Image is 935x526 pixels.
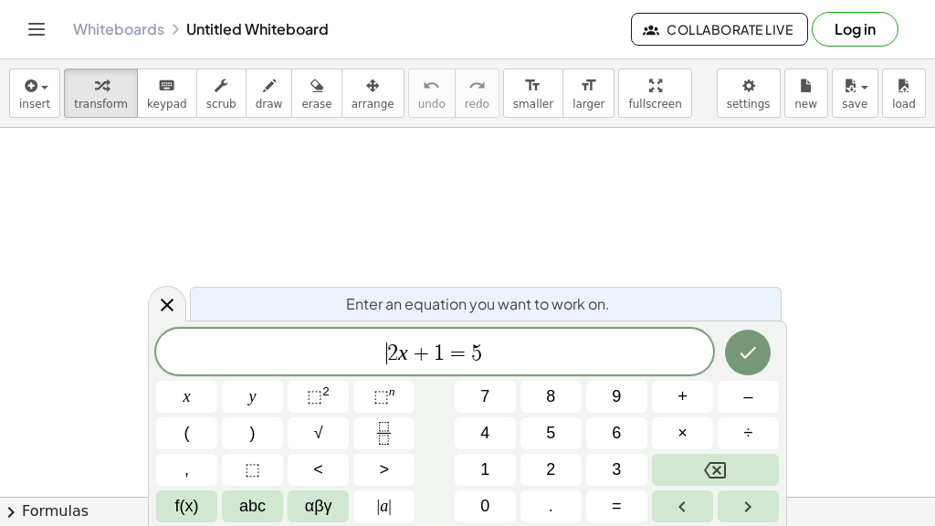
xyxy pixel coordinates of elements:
span: ⬚ [245,458,260,482]
span: undo [418,98,446,110]
span: larger [573,98,604,110]
button: arrange [341,68,404,118]
span: Enter an equation you want to work on. [346,293,610,315]
button: 2 [520,454,582,486]
span: erase [301,98,331,110]
button: Times [652,417,713,449]
span: = [612,494,622,519]
span: < [313,458,323,482]
button: new [784,68,828,118]
span: save [842,98,867,110]
span: ÷ [744,421,753,446]
span: y [249,384,257,409]
a: Whiteboards [73,20,164,38]
span: 1 [434,342,445,364]
span: 4 [480,421,489,446]
button: Superscript [353,381,415,413]
button: Alphabet [222,490,283,522]
button: insert [9,68,60,118]
i: redo [468,75,486,97]
span: | [377,497,381,515]
span: new [794,98,817,110]
button: ) [222,417,283,449]
button: transform [64,68,138,118]
button: draw [246,68,293,118]
button: Plus [652,381,713,413]
button: redoredo [455,68,499,118]
button: 3 [586,454,647,486]
button: save [832,68,878,118]
button: format_sizelarger [562,68,615,118]
button: 6 [586,417,647,449]
button: format_sizesmaller [503,68,563,118]
span: transform [74,98,128,110]
span: 0 [480,494,489,519]
span: keypad [147,98,187,110]
span: draw [256,98,283,110]
span: x [184,384,191,409]
button: Fraction [353,417,415,449]
span: 2 [546,458,555,482]
button: Divide [718,417,779,449]
span: , [184,458,189,482]
span: ( [184,421,190,446]
button: fullscreen [618,68,691,118]
button: x [156,381,217,413]
button: Collaborate Live [631,13,808,46]
button: 0 [455,490,516,522]
button: erase [291,68,341,118]
span: 1 [480,458,489,482]
i: undo [423,75,440,97]
button: Log in [812,12,898,47]
button: Square root [288,417,349,449]
button: Greek alphabet [288,490,349,522]
span: | [388,497,392,515]
button: Right arrow [718,490,779,522]
button: Equals [586,490,647,522]
button: y [222,381,283,413]
span: 9 [612,384,621,409]
button: 8 [520,381,582,413]
button: keyboardkeypad [137,68,197,118]
span: f(x) [175,494,199,519]
span: 5 [546,421,555,446]
i: format_size [580,75,597,97]
span: + [408,342,435,364]
button: Backspace [652,454,779,486]
span: = [445,342,471,364]
button: 1 [455,454,516,486]
button: undoundo [408,68,456,118]
span: 2 [387,342,398,364]
button: Done [725,330,771,375]
span: – [743,384,752,409]
span: load [892,98,916,110]
span: αβγ [305,494,332,519]
span: ⬚ [307,387,322,405]
button: 5 [520,417,582,449]
span: + [678,384,688,409]
button: load [882,68,926,118]
span: 6 [612,421,621,446]
button: settings [717,68,781,118]
i: format_size [524,75,541,97]
span: 3 [612,458,621,482]
button: Absolute value [353,490,415,522]
button: scrub [196,68,247,118]
span: 5 [471,342,482,364]
span: redo [465,98,489,110]
span: ) [250,421,256,446]
span: √ [314,421,323,446]
span: insert [19,98,50,110]
button: Squared [288,381,349,413]
span: ⬚ [373,387,389,405]
span: fullscreen [628,98,681,110]
span: a [377,494,392,519]
var: x [398,341,408,364]
span: arrange [352,98,394,110]
button: Toggle navigation [22,15,51,44]
sup: 2 [322,384,330,398]
button: Less than [288,454,349,486]
span: × [678,421,688,446]
button: Minus [718,381,779,413]
span: Collaborate Live [646,21,793,37]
